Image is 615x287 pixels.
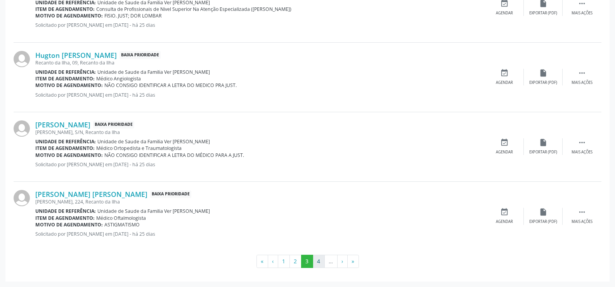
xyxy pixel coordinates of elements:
b: Item de agendamento: [35,215,95,221]
b: Unidade de referência: [35,69,96,75]
div: Mais ações [572,219,592,224]
p: Solicitado por [PERSON_NAME] em [DATE] - há 25 dias [35,92,485,98]
span: Unidade de Saude da Familia Ver [PERSON_NAME] [97,208,210,214]
i:  [578,69,586,77]
span: Unidade de Saude da Familia Ver [PERSON_NAME] [97,69,210,75]
b: Motivo de agendamento: [35,221,103,228]
div: Agendar [496,219,513,224]
i: event_available [500,208,509,216]
div: Agendar [496,150,513,155]
div: Agendar [496,10,513,16]
b: Unidade de referência: [35,138,96,145]
b: Item de agendamento: [35,6,95,12]
span: Baixa Prioridade [150,190,191,198]
i: insert_drive_file [539,69,547,77]
img: img [14,190,30,206]
div: Exportar (PDF) [529,150,557,155]
i: insert_drive_file [539,208,547,216]
div: Exportar (PDF) [529,219,557,224]
button: Go to page 2 [289,255,301,268]
span: Consulta de Profissionais de Nivel Superior Na Atenção Especializada ([PERSON_NAME]) [96,6,291,12]
span: Baixa Prioridade [120,51,161,59]
div: Mais ações [572,10,592,16]
span: ASTIGMATISMO [104,221,140,228]
span: Médico Ortopedista e Traumatologista [96,145,182,151]
i:  [578,138,586,147]
p: Solicitado por [PERSON_NAME] em [DATE] - há 25 dias [35,231,485,237]
button: Go to previous page [268,255,278,268]
div: [PERSON_NAME], S/N, Recanto da Ilha [35,129,485,136]
b: Motivo de agendamento: [35,82,103,89]
b: Motivo de agendamento: [35,12,103,19]
span: Médico Angiologista [96,75,141,82]
span: Médico Oftalmologista [96,215,146,221]
a: Hugton [PERSON_NAME] [35,51,117,59]
button: Go to page 3 [301,255,313,268]
i:  [578,208,586,216]
b: Motivo de agendamento: [35,152,103,158]
i: insert_drive_file [539,138,547,147]
i: event_available [500,69,509,77]
i: event_available [500,138,509,147]
button: Go to first page [256,255,268,268]
button: Go to next page [337,255,348,268]
img: img [14,120,30,137]
b: Item de agendamento: [35,75,95,82]
p: Solicitado por [PERSON_NAME] em [DATE] - há 25 dias [35,22,485,28]
div: Agendar [496,80,513,85]
img: img [14,51,30,67]
span: Unidade de Saude da Familia Ver [PERSON_NAME] [97,138,210,145]
a: [PERSON_NAME] [35,120,90,129]
div: [PERSON_NAME], 224, Recanto da Ilha [35,198,485,205]
div: Mais ações [572,150,592,155]
div: Exportar (PDF) [529,10,557,16]
span: FISIO. JUST; DOR LOMBAR [104,12,162,19]
span: NÃO CONSIGO IDENTIFICAR A LETRA DO MEDICO PRA JUST. [104,82,237,89]
div: Recanto da Ilha, 09, Recanto da Ilha [35,59,485,66]
button: Go to page 1 [278,255,290,268]
span: Baixa Prioridade [93,121,134,129]
a: [PERSON_NAME] [PERSON_NAME] [35,190,147,198]
div: Exportar (PDF) [529,80,557,85]
button: Go to page 4 [313,255,325,268]
ul: Pagination [14,255,601,268]
span: NÃO CONSIGO IDENTIFICAR A LETRA DO MÉDICO PARA A JUST. [104,152,244,158]
div: Mais ações [572,80,592,85]
p: Solicitado por [PERSON_NAME] em [DATE] - há 25 dias [35,161,485,168]
b: Item de agendamento: [35,145,95,151]
b: Unidade de referência: [35,208,96,214]
button: Go to last page [347,255,359,268]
